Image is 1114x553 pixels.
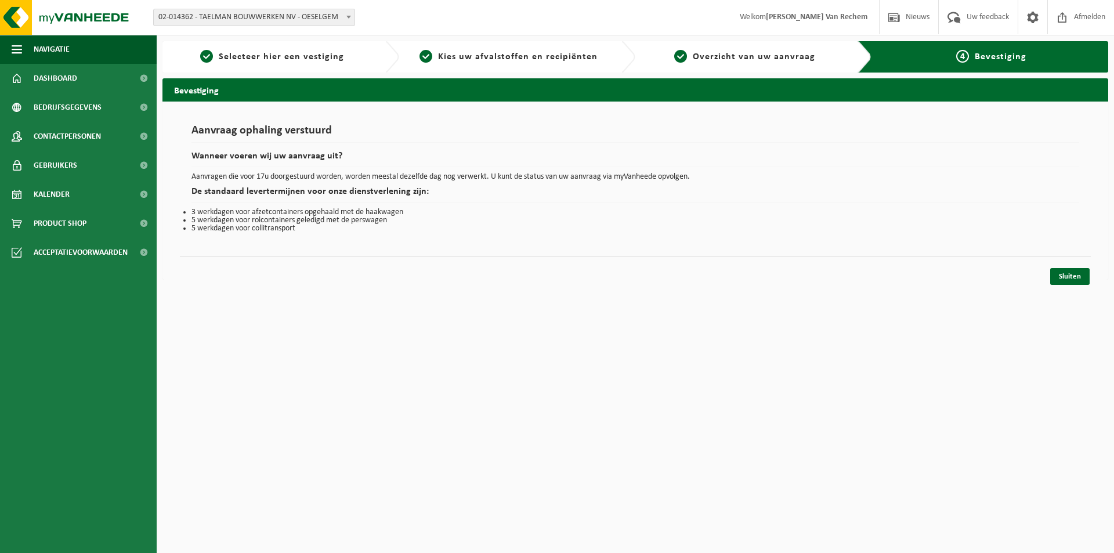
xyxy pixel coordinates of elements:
span: 02-014362 - TAELMAN BOUWWERKEN NV - OESELGEM [153,9,355,26]
a: 3Overzicht van uw aanvraag [641,50,849,64]
a: 1Selecteer hier een vestiging [168,50,376,64]
span: 2 [419,50,432,63]
span: 1 [200,50,213,63]
h1: Aanvraag ophaling verstuurd [191,125,1079,143]
span: 3 [674,50,687,63]
span: Bevestiging [975,52,1026,62]
li: 5 werkdagen voor collitransport [191,225,1079,233]
span: Dashboard [34,64,77,93]
h2: Wanneer voeren wij uw aanvraag uit? [191,151,1079,167]
span: Contactpersonen [34,122,101,151]
span: Gebruikers [34,151,77,180]
span: Navigatie [34,35,70,64]
span: Product Shop [34,209,86,238]
span: 4 [956,50,969,63]
span: Kies uw afvalstoffen en recipiënten [438,52,598,62]
a: Sluiten [1050,268,1090,285]
p: Aanvragen die voor 17u doorgestuurd worden, worden meestal dezelfde dag nog verwerkt. U kunt de s... [191,173,1079,181]
span: Bedrijfsgegevens [34,93,102,122]
span: 02-014362 - TAELMAN BOUWWERKEN NV - OESELGEM [154,9,355,26]
li: 5 werkdagen voor rolcontainers geledigd met de perswagen [191,216,1079,225]
h2: De standaard levertermijnen voor onze dienstverlening zijn: [191,187,1079,203]
h2: Bevestiging [162,78,1108,101]
li: 3 werkdagen voor afzetcontainers opgehaald met de haakwagen [191,208,1079,216]
span: Overzicht van uw aanvraag [693,52,815,62]
a: 2Kies uw afvalstoffen en recipiënten [405,50,613,64]
strong: [PERSON_NAME] Van Rechem [766,13,867,21]
span: Kalender [34,180,70,209]
span: Selecteer hier een vestiging [219,52,344,62]
span: Acceptatievoorwaarden [34,238,128,267]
